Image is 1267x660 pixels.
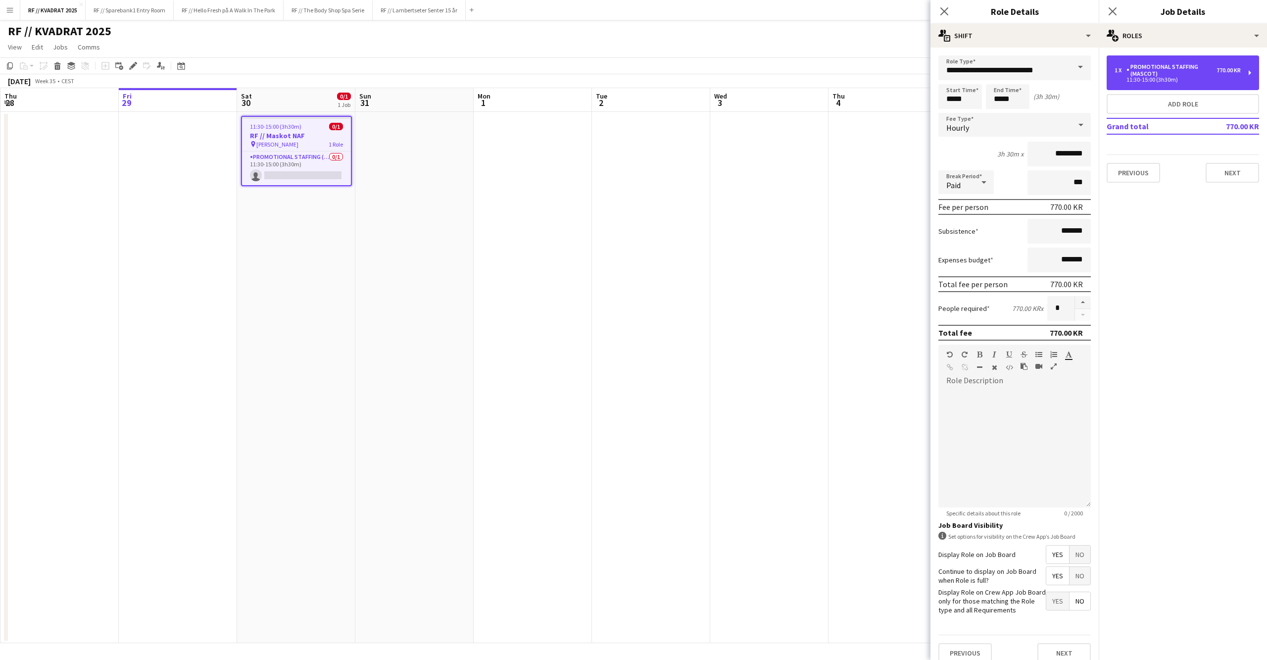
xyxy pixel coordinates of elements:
div: [DATE] [8,76,31,86]
td: 770.00 KR [1197,118,1259,134]
span: 3 [713,97,727,108]
span: 0 / 2000 [1056,509,1091,517]
button: Insert video [1035,362,1042,370]
h3: RF // Maskot NAF [242,131,351,140]
span: No [1070,546,1090,563]
span: Jobs [53,43,68,51]
span: Paid [946,180,961,190]
a: Edit [28,41,47,53]
button: RF // The Body Shop Spa Serie [284,0,373,20]
span: Wed [714,92,727,101]
app-job-card: 11:30-15:00 (3h30m)0/1RF // Maskot NAF [PERSON_NAME]1 RolePromotional Staffing (Mascot)0/111:30-1... [241,116,352,186]
span: 28 [3,97,17,108]
button: Ordered List [1050,351,1057,358]
span: Yes [1046,546,1069,563]
button: RF // Sparebank1 Entry Room [86,0,174,20]
div: 770.00 KR [1050,279,1083,289]
span: No [1070,567,1090,585]
span: 0/1 [337,93,351,100]
button: Unordered List [1035,351,1042,358]
app-card-role: Promotional Staffing (Mascot)0/111:30-15:00 (3h30m) [242,152,351,185]
span: Yes [1046,567,1069,585]
div: 11:30-15:00 (3h30m) [1115,77,1241,82]
span: 1 [476,97,490,108]
div: Promotional Staffing (Mascot) [1126,63,1217,77]
a: View [4,41,26,53]
label: Continue to display on Job Board when Role is full? [938,567,1046,585]
span: [PERSON_NAME] [256,141,298,148]
button: Next [1206,163,1259,183]
h1: RF // KVADRAT 2025 [8,24,111,39]
div: Roles [1099,24,1267,48]
span: Thu [832,92,845,101]
label: People required [938,304,990,313]
span: 2 [594,97,607,108]
button: Clear Formatting [991,363,998,371]
div: 770.00 KR [1217,67,1241,74]
span: 30 [240,97,252,108]
span: No [1070,592,1090,610]
span: 1 Role [329,141,343,148]
button: Strikethrough [1021,351,1027,358]
button: Previous [1107,163,1160,183]
div: Total fee [938,328,972,338]
span: Fri [123,92,132,101]
button: Horizontal Line [976,363,983,371]
button: Redo [961,351,968,358]
span: 0/1 [329,123,343,130]
label: Display Role on Crew App Job Board only for those matching the Role type and all Requirements [938,588,1046,615]
button: RF // Lambertseter Senter 15 år [373,0,466,20]
span: Specific details about this role [938,509,1028,517]
button: RF // KVADRAT 2025 [20,0,86,20]
button: Increase [1075,296,1091,309]
button: Fullscreen [1050,362,1057,370]
span: 31 [358,97,371,108]
div: Total fee per person [938,279,1008,289]
button: HTML Code [1006,363,1013,371]
a: Jobs [49,41,72,53]
span: Sat [241,92,252,101]
span: Tue [596,92,607,101]
label: Subsistence [938,227,978,236]
td: Grand total [1107,118,1197,134]
span: 4 [831,97,845,108]
h3: Role Details [930,5,1099,18]
span: Hourly [946,123,969,133]
div: 770.00 KR [1050,328,1083,338]
div: Set options for visibility on the Crew App’s Job Board [938,532,1091,541]
div: Fee per person [938,202,988,212]
div: 1 Job [338,101,350,108]
div: CEST [61,77,74,85]
button: Paste as plain text [1021,362,1027,370]
button: RF // Hello Fresh på A Walk In The Park [174,0,284,20]
span: Mon [478,92,490,101]
div: (3h 30m) [1033,92,1059,101]
button: Underline [1006,351,1013,358]
div: 3h 30m x [997,150,1023,158]
label: Display Role on Job Board [938,550,1016,559]
span: View [8,43,22,51]
h3: Job Details [1099,5,1267,18]
h3: Job Board Visibility [938,521,1091,530]
div: Shift [930,24,1099,48]
span: Yes [1046,592,1069,610]
div: 1 x [1115,67,1126,74]
button: Undo [946,351,953,358]
div: 770.00 KR x [1012,304,1043,313]
span: Thu [4,92,17,101]
span: Sun [359,92,371,101]
button: Italic [991,351,998,358]
span: Week 35 [33,77,57,85]
span: Edit [32,43,43,51]
span: Comms [78,43,100,51]
span: 29 [121,97,132,108]
button: Bold [976,351,983,358]
a: Comms [74,41,104,53]
button: Add role [1107,94,1259,114]
button: Text Color [1065,351,1072,358]
label: Expenses budget [938,255,993,264]
span: 11:30-15:00 (3h30m) [250,123,301,130]
div: 770.00 KR [1050,202,1083,212]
